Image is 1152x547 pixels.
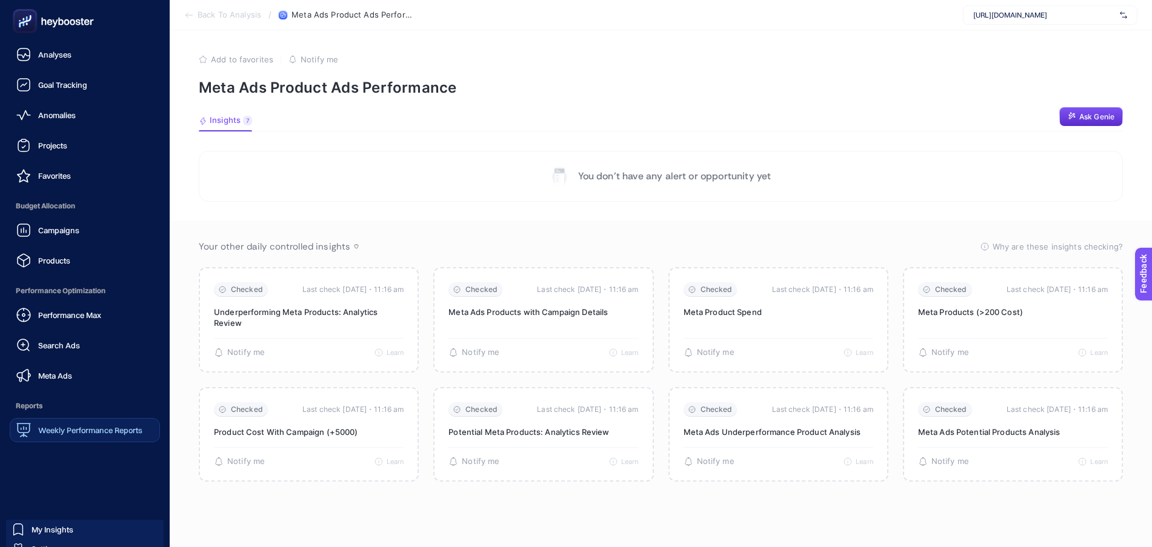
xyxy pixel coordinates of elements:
[38,340,80,350] span: Search Ads
[10,133,160,157] a: Projects
[38,371,72,380] span: Meta Ads
[199,267,1123,482] section: Passive Insight Packages
[931,457,969,466] span: Notify me
[302,403,404,416] time: Last check [DATE]・11:16 am
[931,348,969,357] span: Notify me
[684,426,873,437] p: Meta Ads Underperformance Product Analysis
[935,405,967,414] span: Checked
[214,457,265,466] button: Notify me
[231,405,263,414] span: Checked
[935,285,967,294] span: Checked
[38,310,101,320] span: Performance Max
[227,457,265,466] span: Notify me
[697,348,734,357] span: Notify me
[684,457,734,466] button: Notify me
[701,285,733,294] span: Checked
[38,256,70,265] span: Products
[772,283,873,296] time: Last check [DATE]・11:16 am
[973,10,1115,20] span: [URL][DOMAIN_NAME]
[10,279,160,303] span: Performance Optimization
[701,405,733,414] span: Checked
[268,10,271,19] span: /
[227,348,265,357] span: Notify me
[10,303,160,327] a: Performance Max
[10,218,160,242] a: Campaigns
[918,457,969,466] button: Notify me
[684,307,873,317] p: Meta Product Spend
[772,403,873,416] time: Last check [DATE]・11:16 am
[537,403,638,416] time: Last check [DATE]・11:16 am
[697,457,734,466] span: Notify me
[621,348,639,357] span: Learn
[38,141,67,150] span: Projects
[214,426,404,437] p: Product Cost With Campaign (+5000)
[448,348,499,357] button: Notify me
[856,457,873,466] span: Learn
[6,520,164,539] a: My Insights
[609,457,639,466] button: Learn
[448,457,499,466] button: Notify me
[1090,348,1108,357] span: Learn
[38,50,72,59] span: Analyses
[38,80,87,90] span: Goal Tracking
[38,225,79,235] span: Campaigns
[288,55,338,64] button: Notify me
[462,348,499,357] span: Notify me
[1078,457,1108,466] button: Learn
[10,42,160,67] a: Analyses
[537,283,638,296] time: Last check [DATE]・11:16 am
[621,457,639,466] span: Learn
[214,307,404,328] p: Underperforming Meta Products: Analytics Review
[231,285,263,294] span: Checked
[462,457,499,466] span: Notify me
[609,348,639,357] button: Learn
[199,240,350,253] span: Your other daily controlled insights
[1078,348,1108,357] button: Learn
[10,394,160,418] span: Reports
[375,348,404,357] button: Learn
[1007,403,1108,416] time: Last check [DATE]・11:16 am
[448,307,638,317] p: Meta Ads Products with Campaign Details
[198,10,261,20] span: Back To Analysis
[918,307,1108,317] p: Meta Products (>200 Cost)
[10,103,160,127] a: Anomalies
[375,457,404,466] button: Learn
[10,333,160,357] a: Search Ads
[844,457,873,466] button: Learn
[210,116,241,125] span: Insights
[302,283,404,296] time: Last check [DATE]・11:16 am
[291,10,413,20] span: Meta Ads Product Ads Performance
[10,248,160,273] a: Products
[211,55,273,64] span: Add to favorites
[10,194,160,218] span: Budget Allocation
[993,240,1123,253] span: Why are these insights checking?
[32,525,73,534] span: My Insights
[684,348,734,357] button: Notify me
[10,73,160,97] a: Goal Tracking
[465,285,498,294] span: Checked
[243,116,252,125] div: 7
[10,164,160,188] a: Favorites
[844,348,873,357] button: Learn
[199,55,273,64] button: Add to favorites
[1079,112,1114,122] span: Ask Genie
[856,348,873,357] span: Learn
[38,425,142,435] span: Weekly Performance Reports
[1059,107,1123,127] button: Ask Genie
[10,363,160,388] a: Meta Ads
[1120,9,1127,21] img: svg%3e
[918,348,969,357] button: Notify me
[214,348,265,357] button: Notify me
[387,348,404,357] span: Learn
[10,418,160,442] a: Weekly Performance Reports
[448,426,638,437] p: Potential Meta Products: Analytics Review
[918,426,1108,437] p: Meta Ads Potential Products Analysis
[1007,283,1108,296] time: Last check [DATE]・11:16 am
[38,110,76,120] span: Anomalies
[199,79,1123,96] p: Meta Ads Product Ads Performance
[578,169,771,184] p: You don’t have any alert or opportunity yet
[38,171,71,181] span: Favorites
[1090,457,1108,466] span: Learn
[301,55,338,64] span: Notify me
[7,4,46,13] span: Feedback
